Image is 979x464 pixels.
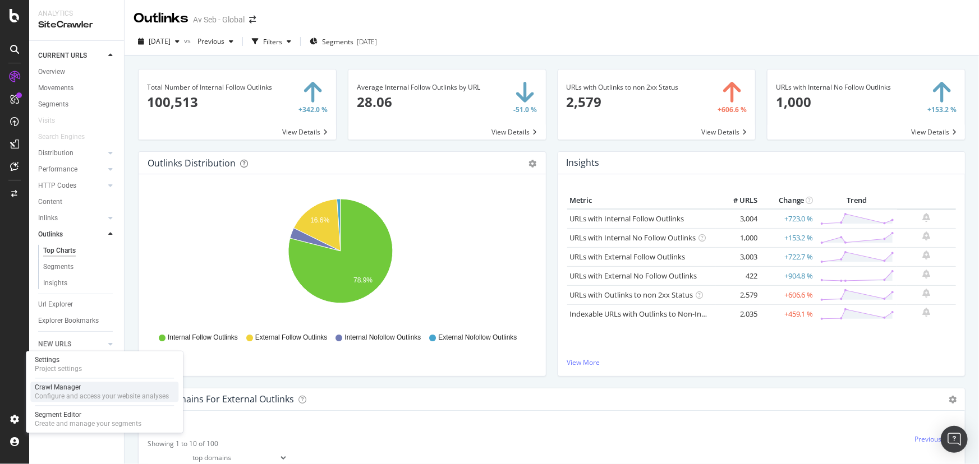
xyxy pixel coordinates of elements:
div: SiteCrawler [38,18,115,31]
div: Url Explorer [38,299,73,310]
i: Options [949,396,957,403]
td: +606.6 % [760,285,816,304]
div: Outlinks Distribution [148,157,236,169]
a: Outlinks [38,229,105,240]
a: Segment EditorCreate and manage your segments [30,410,178,430]
th: Change [760,192,816,209]
td: +904.8 % [760,266,816,285]
button: [DATE] [134,33,184,50]
a: Url Explorer [38,299,116,310]
span: 2025 Oct. 5th [149,36,171,46]
div: Filters [263,37,282,47]
a: URLs with External Follow Outlinks [570,252,686,262]
div: Top Charts [43,245,76,257]
span: Internal Follow Outlinks [168,333,238,342]
td: +723.0 % [760,209,816,229]
div: CURRENT URLS [38,50,87,62]
a: Indexable URLs with Outlinks to Non-Indexable URLs [570,309,747,319]
button: Filters [247,33,296,50]
button: Segments[DATE] [305,33,382,50]
a: Top Charts [43,245,116,257]
div: Create and manage your segments [35,420,141,429]
span: Previous [193,36,224,46]
a: View More [567,358,957,367]
div: Insights [43,277,67,289]
td: 2,035 [715,304,760,323]
div: Outlinks [134,9,189,28]
div: bell-plus [923,270,931,279]
a: Search Engines [38,131,96,143]
div: Av Seb - Global [193,14,245,25]
a: URLs with Outlinks to non 2xx Status [570,290,693,300]
a: URLs with Internal Follow Outlinks [570,214,684,224]
th: Trend [816,192,897,209]
text: 16.6% [310,217,329,225]
span: Segments [322,37,353,47]
a: Insights [43,277,116,289]
div: Segments [38,99,68,110]
th: Metric [567,192,715,209]
div: Configure and access your website analyses [35,392,169,401]
th: # URLS [715,192,760,209]
a: Crawl ManagerConfigure and access your website analyses [30,382,178,402]
div: bell-plus [923,308,931,317]
svg: A chart. [148,192,533,322]
a: Distribution [38,147,105,159]
div: gear [529,160,537,168]
div: Open Intercom Messenger [941,426,968,453]
td: 3,003 [715,247,760,266]
div: NEW URLS [38,338,71,350]
div: Inlinks [38,212,58,224]
a: Content [38,196,116,208]
div: Analytics [38,9,115,18]
div: Overview [38,66,65,78]
td: +722.7 % [760,247,816,266]
span: vs [184,36,193,45]
a: Inlinks [38,212,105,224]
div: Search Engines [38,131,85,143]
div: Showing 1 to 10 of 100 [148,434,218,448]
a: NEW URLS [38,338,105,350]
div: bell-plus [923,250,931,259]
h4: Insights [567,155,600,170]
div: Segment Editor [35,411,141,420]
div: Segments [43,261,73,273]
td: 422 [715,266,760,285]
div: bell-plus [923,213,931,222]
a: URLs with Internal No Follow Outlinks [570,233,696,243]
a: Performance [38,164,105,175]
a: Movements [38,82,116,94]
div: bell-plus [923,231,931,240]
button: Previous [193,33,238,50]
div: HTTP Codes [38,180,76,192]
a: Explorer Bookmarks [38,315,116,327]
text: 78.9% [353,276,373,284]
a: CURRENT URLS [38,50,105,62]
div: Distribution [38,147,73,159]
td: +153.2 % [760,228,816,247]
div: Visits [38,115,55,127]
td: +459.1 % [760,304,816,323]
div: Performance [38,164,77,175]
span: External Follow Outlinks [255,333,328,342]
a: Segments [38,99,116,110]
div: [DATE] [357,37,377,47]
div: Project settings [35,365,82,374]
a: HTTP Codes [38,180,105,192]
div: Outlinks [38,229,63,240]
div: Explorer Bookmarks [38,315,99,327]
div: Movements [38,82,73,94]
td: 2,579 [715,285,760,304]
div: arrow-right-arrow-left [249,16,256,24]
a: Overview [38,66,116,78]
span: Internal Nofollow Outlinks [344,333,421,342]
td: 3,004 [715,209,760,229]
h4: Top Domains for External Outlinks [147,392,294,407]
div: Crawl Manager [35,383,169,392]
div: Settings [35,356,82,365]
td: 1,000 [715,228,760,247]
a: URLs with External No Follow Outlinks [570,271,697,281]
div: bell-plus [923,289,931,298]
a: SettingsProject settings [30,355,178,375]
